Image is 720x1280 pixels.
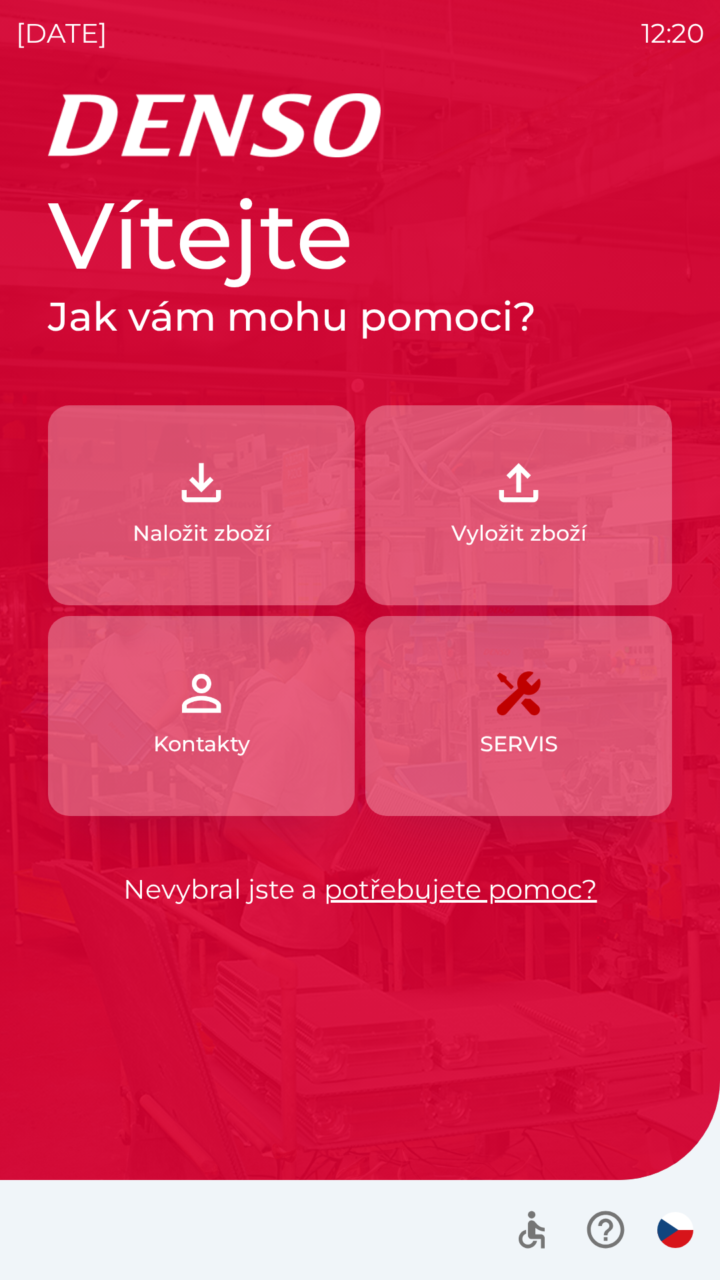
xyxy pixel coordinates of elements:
[16,13,107,53] p: [DATE]
[324,873,597,905] a: potřebujete pomoc?
[48,405,355,605] button: Naložit zboží
[451,517,587,549] p: Vyložit zboží
[641,13,704,53] p: 12:20
[48,179,672,292] h1: Vítejte
[48,93,672,157] img: Logo
[172,453,231,512] img: 918cc13a-b407-47b8-8082-7d4a57a89498.png
[153,728,250,760] p: Kontakty
[489,453,548,512] img: 2fb22d7f-6f53-46d3-a092-ee91fce06e5d.png
[365,405,672,605] button: Vyložit zboží
[48,616,355,816] button: Kontakty
[48,292,672,341] h2: Jak vám mohu pomoci?
[48,869,672,909] p: Nevybral jste a
[489,664,548,723] img: 7408382d-57dc-4d4c-ad5a-dca8f73b6e74.png
[365,616,672,816] button: SERVIS
[657,1212,693,1248] img: cs flag
[133,517,271,549] p: Naložit zboží
[480,728,558,760] p: SERVIS
[172,664,231,723] img: 072f4d46-cdf8-44b2-b931-d189da1a2739.png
